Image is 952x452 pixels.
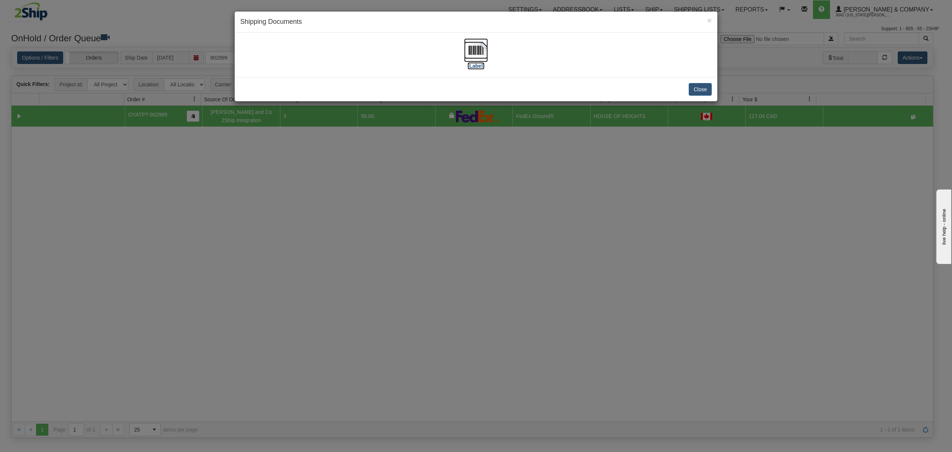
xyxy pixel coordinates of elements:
iframe: chat widget [935,188,951,264]
div: live help - online [6,6,69,12]
button: Close [689,83,712,96]
h4: Shipping Documents [240,17,712,27]
img: barcode.jpg [464,38,488,62]
label: [Label] [467,62,485,70]
a: [Label] [464,47,488,69]
span: × [707,16,712,25]
button: Close [707,16,712,24]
